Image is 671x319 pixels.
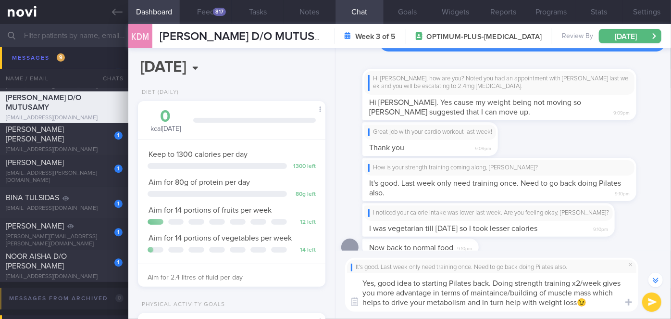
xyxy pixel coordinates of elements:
[6,115,123,122] div: [EMAIL_ADDRESS][DOMAIN_NAME]
[149,151,248,158] span: Keep to 1300 calories per day
[115,294,124,302] span: 0
[148,108,184,134] div: kcal [DATE]
[213,8,226,16] div: 817
[599,29,661,43] button: [DATE]
[148,108,184,125] div: 0
[368,128,492,136] div: Great job with your cardio workout last week!
[6,62,95,79] span: [PERSON_NAME] CHANEL [PERSON_NAME]
[6,233,123,248] div: [PERSON_NAME][EMAIL_ADDRESS][PERSON_NAME][DOMAIN_NAME]
[457,243,472,252] span: 9:10pm
[427,32,542,42] span: OPTIMUM-PLUS-[MEDICAL_DATA]
[369,144,404,152] span: Thank you
[615,188,630,197] span: 9:10pm
[369,179,621,197] span: It's good. Last week only need training once. Need to go back doing Pilates also.
[369,244,453,252] span: Now back to normal food
[148,274,243,281] span: Aim for 2.4 litres of fluid per day
[114,258,123,267] div: 1
[114,131,123,140] div: 1
[356,32,396,41] strong: Week 3 of 5
[6,253,67,270] span: NOOR AISHA D/O [PERSON_NAME]
[6,170,123,184] div: [EMAIL_ADDRESS][PERSON_NAME][DOMAIN_NAME]
[368,209,609,217] div: I noticed your calorie intake was lower last week. Are you feeling okay, [PERSON_NAME]?
[126,18,155,55] div: KDM
[292,191,316,198] div: 80 g left
[292,163,316,170] div: 1300 left
[369,99,581,116] span: Hi [PERSON_NAME]. Yes cause my weight being not moving so [PERSON_NAME] suggested that I can move...
[114,200,123,208] div: 1
[613,107,630,116] span: 9:09pm
[160,31,339,42] span: [PERSON_NAME] D/O MUTUSAMY
[149,206,272,214] span: Aim for 14 portions of fruits per week
[6,273,123,281] div: [EMAIL_ADDRESS][DOMAIN_NAME]
[138,89,179,96] div: Diet (Daily)
[368,75,631,91] div: Hi [PERSON_NAME], how are you? Noted you had an appointment with [PERSON_NAME] last week and you ...
[149,179,250,186] span: Aim for 80g of protein per day
[138,301,225,308] div: Physical Activity Goals
[6,126,64,143] span: [PERSON_NAME] [PERSON_NAME]
[114,228,123,236] div: 1
[292,247,316,254] div: 14 left
[6,146,123,153] div: [EMAIL_ADDRESS][DOMAIN_NAME]
[6,222,64,230] span: [PERSON_NAME]
[562,32,593,41] span: Review By
[6,194,59,202] span: BINA TULSIDAS
[368,164,631,172] div: How is your strength training coming along, [PERSON_NAME]?
[114,165,123,173] div: 1
[292,219,316,226] div: 12 left
[114,68,123,76] div: 1
[369,225,537,232] span: I was vegetarian till [DATE] so I took lesser calories
[6,205,123,212] div: [EMAIL_ADDRESS][DOMAIN_NAME]
[351,264,633,271] div: It's good. Last week only need training once. Need to go back doing Pilates also.
[6,83,123,90] div: [EMAIL_ADDRESS][DOMAIN_NAME]
[6,159,64,166] span: [PERSON_NAME]
[6,46,123,53] div: [EMAIL_ADDRESS][DOMAIN_NAME]
[6,94,81,111] span: [PERSON_NAME] D/O MUTUSAMY
[593,224,608,233] span: 9:10pm
[475,143,491,152] span: 9:09pm
[149,234,292,242] span: Aim for 14 portions of vegetables per week
[7,292,126,305] div: Messages from Archived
